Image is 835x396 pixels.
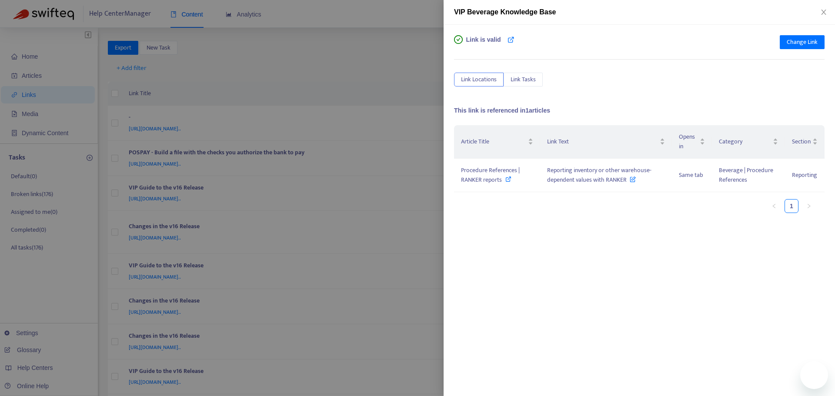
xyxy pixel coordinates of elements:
[818,8,830,17] button: Close
[454,35,463,44] span: check-circle
[792,170,817,180] span: Reporting
[679,132,698,151] span: Opens in
[802,199,816,213] li: Next Page
[540,125,672,159] th: Link Text
[454,125,540,159] th: Article Title
[511,75,536,84] span: Link Tasks
[787,37,818,47] span: Change Link
[802,199,816,213] button: right
[719,137,771,146] span: Category
[820,9,827,16] span: close
[792,137,811,146] span: Section
[785,200,798,213] a: 1
[780,35,825,49] button: Change Link
[712,125,785,159] th: Category
[461,75,497,84] span: Link Locations
[800,361,828,389] iframe: Button to launch messaging window
[461,165,520,185] span: Procedure References | RANKER reports
[767,199,781,213] li: Previous Page
[454,8,556,16] span: VIP Beverage Knowledge Base
[461,137,526,146] span: Article Title
[772,203,777,209] span: left
[466,35,501,53] span: Link is valid
[454,107,550,114] span: This link is referenced in 1 articles
[672,125,712,159] th: Opens in
[679,170,703,180] span: Same tab
[547,137,658,146] span: Link Text
[806,203,812,209] span: right
[719,165,773,185] span: Beverage | Procedure References
[785,125,825,159] th: Section
[547,165,651,185] span: Reporting inventory or other warehouse-dependent values with RANKER
[767,199,781,213] button: left
[785,199,798,213] li: 1
[504,73,543,87] button: Link Tasks
[454,73,504,87] button: Link Locations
